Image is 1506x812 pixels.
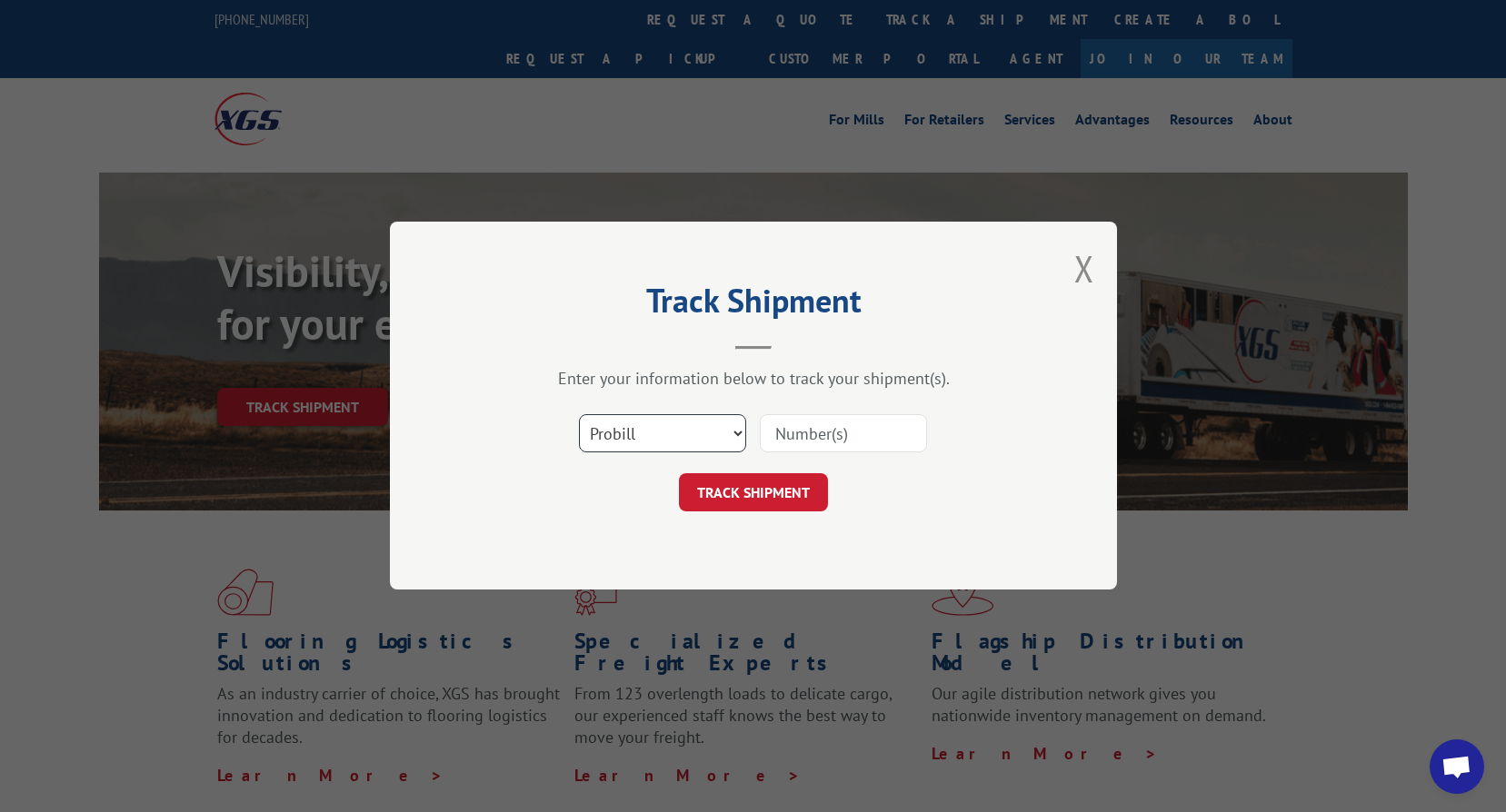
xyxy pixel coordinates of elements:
[481,288,1026,322] h2: Track Shipment
[679,474,828,512] button: TRACK SHIPMENT
[1430,739,1484,794] div: Open chat
[1074,244,1094,292] button: Close modal
[481,369,1026,390] div: Enter your information below to track your shipment(s).
[760,415,927,453] input: Number(s)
